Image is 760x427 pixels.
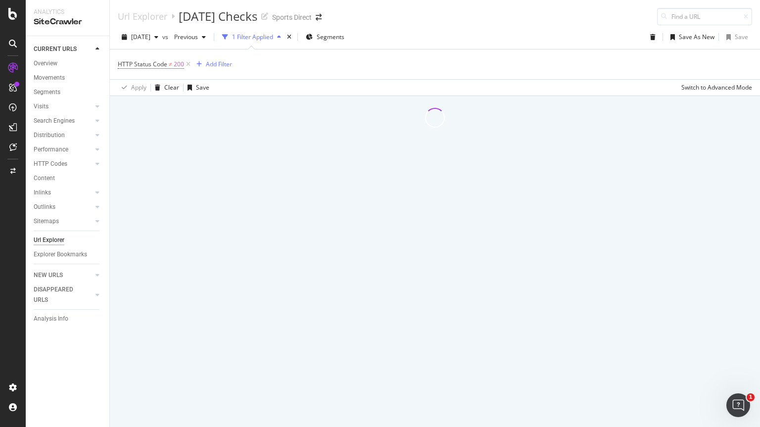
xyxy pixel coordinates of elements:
[317,33,344,41] span: Segments
[34,270,93,281] a: NEW URLS
[184,80,209,95] button: Save
[192,58,232,70] button: Add Filter
[726,393,750,417] iframe: Intercom live chat
[34,101,93,112] a: Visits
[162,33,170,41] span: vs
[34,173,102,184] a: Content
[34,73,65,83] div: Movements
[34,87,60,97] div: Segments
[232,33,273,41] div: 1 Filter Applied
[677,80,752,95] button: Switch to Advanced Mode
[34,285,93,305] a: DISAPPEARED URLS
[169,60,172,68] span: ≠
[34,144,68,155] div: Performance
[34,314,68,324] div: Analysis Info
[34,202,93,212] a: Outlinks
[735,33,748,41] div: Save
[118,80,146,95] button: Apply
[34,270,63,281] div: NEW URLS
[34,188,93,198] a: Inlinks
[118,29,162,45] button: [DATE]
[679,33,714,41] div: Save As New
[34,202,55,212] div: Outlinks
[174,57,184,71] span: 200
[34,116,93,126] a: Search Engines
[34,159,67,169] div: HTTP Codes
[34,235,64,245] div: Url Explorer
[164,83,179,92] div: Clear
[34,130,65,141] div: Distribution
[34,87,102,97] a: Segments
[170,33,198,41] span: Previous
[206,60,232,68] div: Add Filter
[722,29,748,45] button: Save
[666,29,714,45] button: Save As New
[179,8,257,25] div: [DATE] Checks
[118,60,167,68] span: HTTP Status Code
[34,144,93,155] a: Performance
[34,285,84,305] div: DISAPPEARED URLS
[34,44,93,54] a: CURRENT URLS
[657,8,752,25] input: Find a URL
[151,80,179,95] button: Clear
[34,44,77,54] div: CURRENT URLS
[34,116,75,126] div: Search Engines
[34,130,93,141] a: Distribution
[681,83,752,92] div: Switch to Advanced Mode
[302,29,348,45] button: Segments
[34,188,51,198] div: Inlinks
[34,249,102,260] a: Explorer Bookmarks
[170,29,210,45] button: Previous
[196,83,209,92] div: Save
[34,314,102,324] a: Analysis Info
[34,58,57,69] div: Overview
[34,16,101,28] div: SiteCrawler
[34,58,102,69] a: Overview
[34,159,93,169] a: HTTP Codes
[118,11,167,22] a: Url Explorer
[272,12,312,22] div: Sports Direct
[34,216,93,227] a: Sitemaps
[34,173,55,184] div: Content
[285,32,293,42] div: times
[34,235,102,245] a: Url Explorer
[34,101,48,112] div: Visits
[34,73,102,83] a: Movements
[34,8,101,16] div: Analytics
[218,29,285,45] button: 1 Filter Applied
[747,393,755,401] span: 1
[131,33,150,41] span: 2025 Sep. 10th
[34,216,59,227] div: Sitemaps
[316,14,322,21] div: arrow-right-arrow-left
[131,83,146,92] div: Apply
[34,249,87,260] div: Explorer Bookmarks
